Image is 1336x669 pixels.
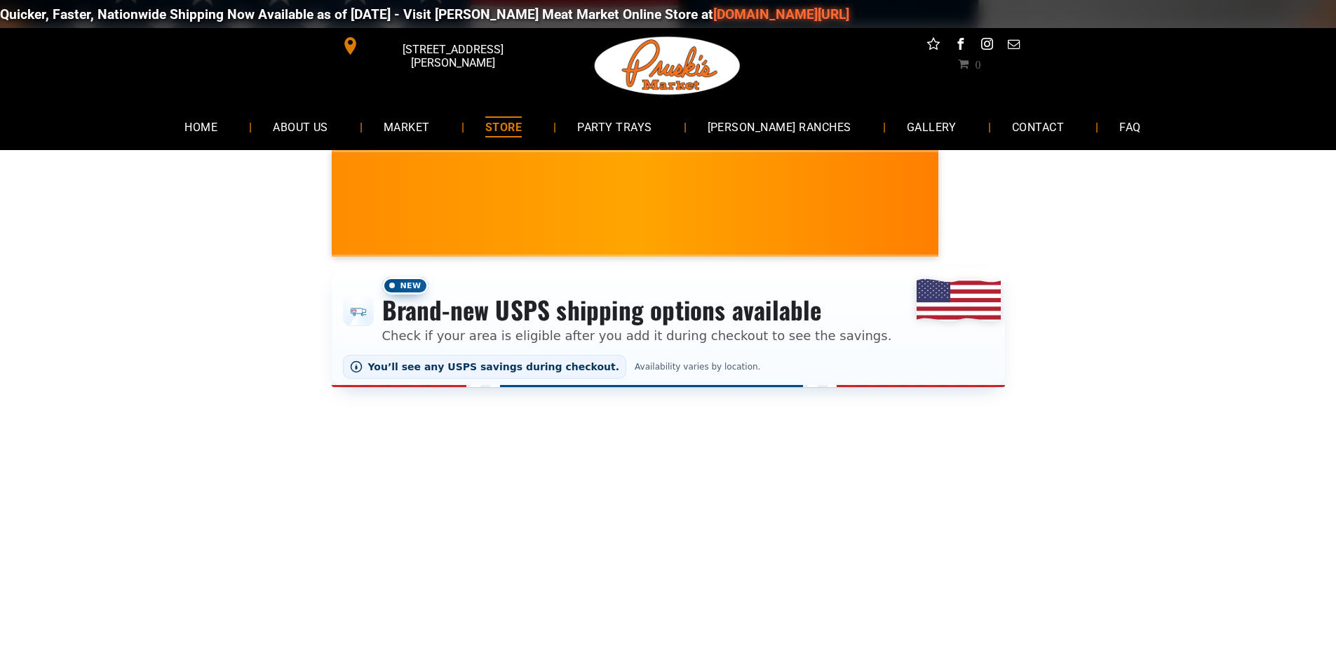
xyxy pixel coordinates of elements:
[1004,35,1023,57] a: email
[951,35,969,57] a: facebook
[252,108,349,145] a: ABOUT US
[464,108,543,145] a: STORE
[382,326,892,345] p: Check if your area is eligible after you add it during checkout to see the savings.
[382,295,892,325] h3: Brand-new USPS shipping options available
[592,28,743,104] img: Pruski-s+Market+HQ+Logo2-1920w.png
[978,35,996,57] a: instagram
[363,108,451,145] a: MARKET
[163,108,238,145] a: HOME
[332,35,546,57] a: [STREET_ADDRESS][PERSON_NAME]
[632,362,763,372] span: Availability varies by location.
[924,35,943,57] a: Social network
[886,108,978,145] a: GALLERY
[606,6,742,22] a: [DOMAIN_NAME][URL]
[362,36,543,76] span: [STREET_ADDRESS][PERSON_NAME]
[1098,108,1161,145] a: FAQ
[790,213,1065,236] span: [PERSON_NAME] MARKET
[991,108,1085,145] a: CONTACT
[382,277,429,295] span: New
[556,108,673,145] a: PARTY TRAYS
[368,361,620,372] span: You’ll see any USPS savings during checkout.
[687,108,872,145] a: [PERSON_NAME] RANCHES
[332,268,1005,387] div: Shipping options announcement
[975,58,980,69] span: 0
